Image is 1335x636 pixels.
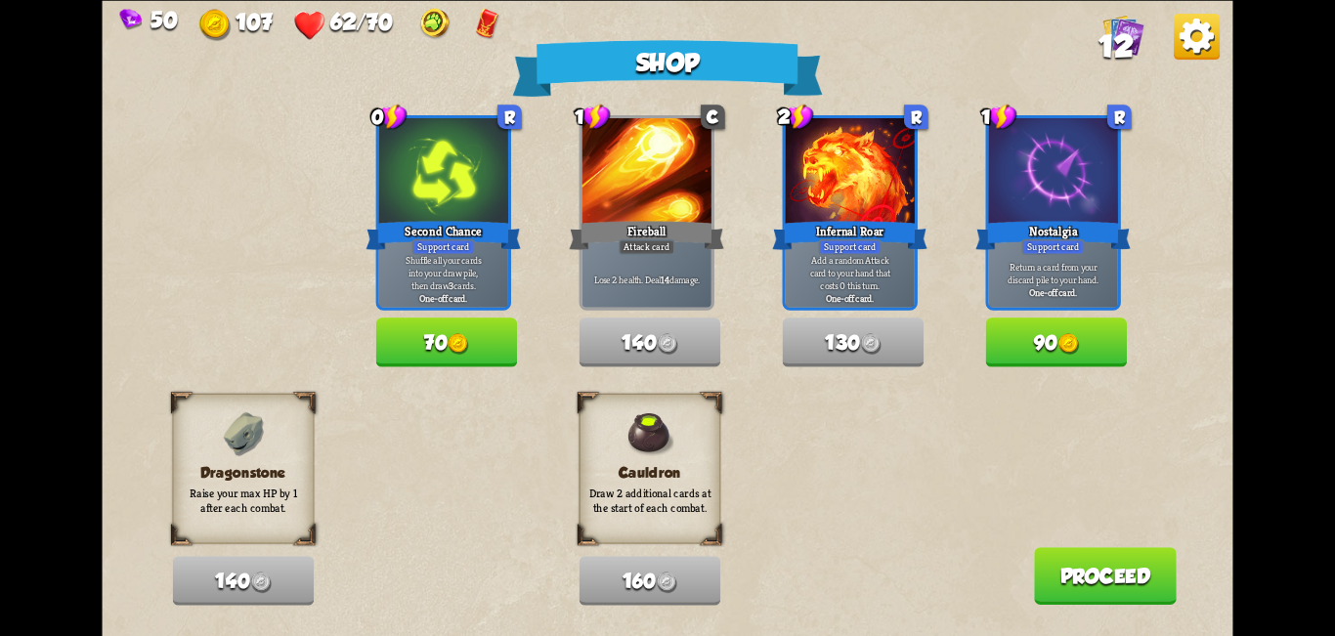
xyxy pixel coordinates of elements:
img: Gold.png [250,572,272,593]
img: Gold.png [657,333,678,355]
button: 90 [986,318,1128,366]
img: Cards_Icon.png [1102,14,1144,56]
button: 130 [783,318,925,366]
img: Dragonstone.png [223,411,263,455]
div: Gems [119,6,177,31]
img: Cauldron.png [625,411,673,455]
p: Gain armor. You cannot gain more armor for 2 turns. [179,134,302,159]
img: Gold.png [264,207,285,229]
img: Gem.png [119,9,142,30]
img: Golden Paw - Enemies drop more gold. [418,8,451,40]
b: One-off card. [826,292,874,305]
p: Raise your max HP by 1 after each combat. [183,485,305,515]
div: Shop [512,40,822,97]
div: 2 [778,103,814,130]
button: Proceed [1034,547,1177,605]
div: Gold [199,9,272,41]
p: Shuffle all your cards into your draw pile, then draw cards. [382,253,505,291]
h3: Red Envelope [386,358,508,374]
span: 62/70 [330,9,392,34]
div: Nostalgia [975,218,1131,252]
b: 14 [661,273,668,285]
img: Gold.png [448,333,469,355]
button: 13065 [173,191,315,240]
button: 160 [580,556,721,605]
p: Return a card from your discard pile to your hand. [992,260,1115,285]
img: Heart.png [294,9,326,41]
h3: Cauldron [589,464,711,481]
button: 140 [580,318,721,366]
div: R [1107,105,1132,129]
div: R [497,105,522,129]
img: Red Envelope - Normal enemies drop an additional card reward. [476,8,501,40]
b: One-off card. [419,292,467,305]
span: 107 [236,9,272,34]
button: 130 [376,450,518,499]
p: Add a random Attack card to your hand that costs 0 this turn. [789,253,912,291]
img: Gold.png [453,465,475,487]
p: Lose 2 health. Deal damage. [585,273,709,285]
div: Infernal Roar [772,218,927,252]
b: One-off card. [216,159,264,172]
img: Gold.png [860,333,882,355]
b: One-off card. [1029,285,1077,298]
div: Fireball [569,218,724,252]
span: 12 [1098,29,1133,64]
div: View all the cards in your deck [1102,14,1144,61]
b: 3 [449,278,453,291]
img: Options_Button.png [1174,14,1220,60]
b: 30 [202,134,213,147]
button: 140 [173,556,315,605]
div: Second Chance [366,218,521,252]
div: C [701,105,725,129]
div: Support card [818,238,882,254]
button: 70 [376,318,518,366]
img: Gold.png [656,572,677,593]
p: Normal enemies drop an additional card reward. [386,379,508,409]
div: 0 [371,103,408,130]
div: Support card [209,113,273,129]
div: Health [294,9,392,41]
img: Discount_Icon.png [296,16,331,51]
div: Support card [412,238,476,254]
div: R [904,105,928,129]
div: Support card [1021,238,1085,254]
span: 130 [202,205,237,229]
div: 1 [575,103,611,130]
img: Gold.png [1057,333,1079,355]
div: 1 [981,103,1017,130]
p: Draw 2 additional cards at the start of each combat. [589,485,711,515]
div: Panic Button [163,92,319,126]
div: Attack card [619,238,675,254]
img: Gold.png [199,9,232,41]
h3: Dragonstone [183,464,305,481]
